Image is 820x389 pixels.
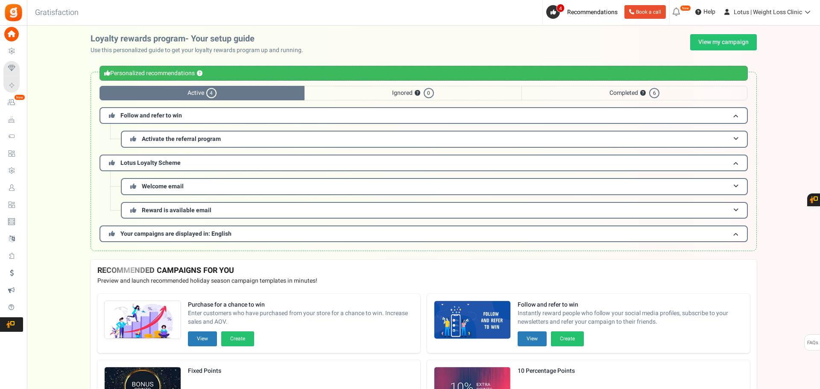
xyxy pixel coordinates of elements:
span: Instantly reward people who follow your social media profiles, subscribe to your newsletters and ... [518,309,743,326]
span: FAQs [807,335,818,351]
a: New [3,95,23,110]
button: ? [640,91,646,96]
strong: Fixed Points [188,367,254,375]
a: View my campaign [690,34,757,50]
h2: Loyalty rewards program- Your setup guide [91,34,310,44]
em: New [14,94,25,100]
img: Recommended Campaigns [105,301,181,339]
img: Recommended Campaigns [434,301,510,339]
button: Create [551,331,584,346]
span: 6 [649,88,659,98]
img: Gratisfaction [4,3,23,22]
strong: Follow and refer to win [518,301,743,309]
strong: Purchase for a chance to win [188,301,413,309]
p: Preview and launch recommended holiday season campaign templates in minutes! [97,277,750,285]
em: New [680,5,691,11]
span: Welcome email [142,182,184,191]
span: 4 [206,88,217,98]
a: Book a call [624,5,666,19]
button: View [518,331,547,346]
span: Active [100,86,305,100]
span: Enter customers who have purchased from your store for a chance to win. Increase sales and AOV. [188,309,413,326]
button: ? [197,71,202,76]
a: Help [692,5,719,19]
span: 0 [424,88,434,98]
span: Follow and refer to win [120,111,182,120]
span: Recommendations [567,8,618,17]
span: Activate the referral program [142,135,221,143]
span: Help [701,8,715,16]
div: Personalized recommendations [100,66,748,81]
h4: RECOMMENDED CAMPAIGNS FOR YOU [97,266,750,275]
span: 4 [556,4,565,12]
span: Lotus | Weight Loss Clinic [734,8,802,17]
span: Your campaigns are displayed in: English [120,229,231,238]
span: Ignored [305,86,521,100]
p: Use this personalized guide to get your loyalty rewards program up and running. [91,46,310,55]
a: 4 Recommendations [546,5,621,19]
strong: 10 Percentage Points [518,367,584,375]
button: Create [221,331,254,346]
button: View [188,331,217,346]
span: Reward is available email [142,206,211,215]
span: Completed [521,86,747,100]
span: Lotus Loyalty Scheme [120,158,181,167]
h3: Gratisfaction [26,4,88,21]
button: ? [415,91,420,96]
